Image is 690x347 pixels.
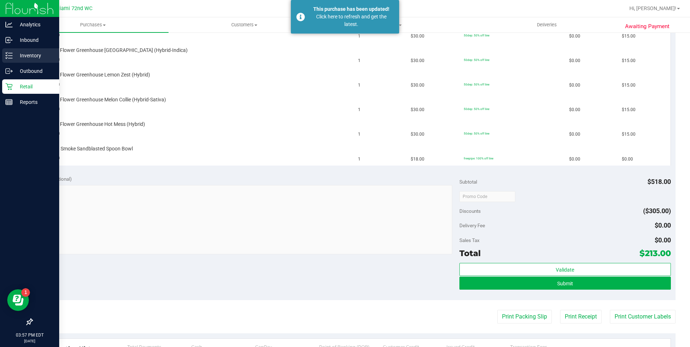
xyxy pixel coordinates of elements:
[655,221,671,229] span: $0.00
[3,338,56,344] p: [DATE]
[411,106,424,113] span: $30.00
[5,67,13,75] inline-svg: Outbound
[411,82,424,89] span: $30.00
[358,131,361,138] span: 1
[569,106,580,113] span: $0.00
[647,178,671,185] span: $518.00
[5,52,13,59] inline-svg: Inventory
[643,207,671,215] span: ($305.00)
[55,5,92,12] span: Miami 72nd WC
[622,33,636,40] span: $15.00
[169,17,320,32] a: Customers
[464,34,489,37] span: 50dep: 50% off line
[622,156,633,163] span: $0.00
[17,22,169,28] span: Purchases
[569,131,580,138] span: $0.00
[459,179,477,185] span: Subtotal
[639,248,671,258] span: $213.00
[17,17,169,32] a: Purchases
[622,131,636,138] span: $15.00
[569,33,580,40] span: $0.00
[459,248,481,258] span: Total
[21,288,30,297] iframe: Resource center unread badge
[358,156,361,163] span: 1
[459,205,481,218] span: Discounts
[13,82,56,91] p: Retail
[655,236,671,244] span: $0.00
[622,82,636,89] span: $15.00
[622,106,636,113] span: $15.00
[5,36,13,44] inline-svg: Inbound
[411,156,424,163] span: $18.00
[464,83,489,86] span: 50dep: 50% off line
[459,191,515,202] input: Promo Code
[459,263,671,276] button: Validate
[569,82,580,89] span: $0.00
[411,57,424,64] span: $30.00
[358,82,361,89] span: 1
[464,107,489,111] span: 50dep: 50% off line
[358,106,361,113] span: 1
[610,310,676,324] button: Print Customer Labels
[5,83,13,90] inline-svg: Retail
[464,58,489,62] span: 50dep: 50% off line
[13,36,56,44] p: Inbound
[309,5,394,13] div: This purchase has been updated!
[459,277,671,290] button: Submit
[42,96,166,103] span: FD 3.5g Flower Greenhouse Melon Collie (Hybrid-Sativa)
[625,22,669,31] span: Awaiting Payment
[569,57,580,64] span: $0.00
[471,17,623,32] a: Deliveries
[309,13,394,28] div: Click here to refresh and get the latest.
[569,156,580,163] span: $0.00
[358,33,361,40] span: 1
[459,237,480,243] span: Sales Tax
[411,131,424,138] span: $30.00
[42,145,133,152] span: GRV 4in Smoke Sandblasted Spoon Bowl
[556,267,574,273] span: Validate
[629,5,676,11] span: Hi, [PERSON_NAME]!
[358,57,361,64] span: 1
[169,22,319,28] span: Customers
[5,98,13,106] inline-svg: Reports
[13,51,56,60] p: Inventory
[3,332,56,338] p: 03:57 PM EDT
[497,310,552,324] button: Print Packing Slip
[411,33,424,40] span: $30.00
[42,121,145,128] span: FD 3.5g Flower Greenhouse Hot Mess (Hybrid)
[13,20,56,29] p: Analytics
[5,21,13,28] inline-svg: Analytics
[560,310,602,324] button: Print Receipt
[13,98,56,106] p: Reports
[13,67,56,75] p: Outbound
[42,47,188,54] span: FD 3.5g Flower Greenhouse [GEOGRAPHIC_DATA] (Hybrid-Indica)
[557,281,573,286] span: Submit
[464,132,489,135] span: 50dep: 50% off line
[622,57,636,64] span: $15.00
[7,289,29,311] iframe: Resource center
[464,157,493,160] span: freepipe: 100% off line
[459,223,485,228] span: Delivery Fee
[42,71,150,78] span: FD 3.5g Flower Greenhouse Lemon Zest (Hybrid)
[527,22,567,28] span: Deliveries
